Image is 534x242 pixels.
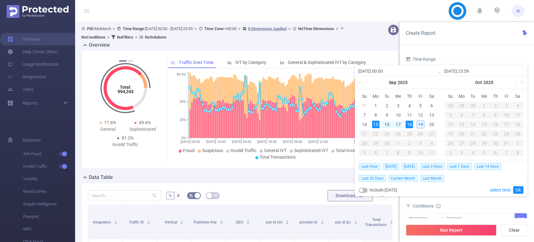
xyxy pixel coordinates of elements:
td: October 4, 2025 [512,101,523,110]
td: September 12, 2025 [415,110,426,120]
div: 5 [359,149,370,156]
td: September 6, 2025 [426,101,437,110]
div: 2 [445,149,456,156]
span: Fraud [183,148,195,153]
a: Last year (Control + left) [357,76,365,89]
td: August 31, 2025 [359,101,370,110]
b: No Time Dimensions [298,26,334,31]
div: 17 [501,121,512,128]
span: 11.6% [104,120,116,125]
td: October 12, 2025 [445,120,456,129]
span: Fr [501,93,512,99]
div: 30 [381,139,393,147]
div: 27 [426,130,437,138]
td: October 21, 2025 [467,129,479,139]
div: 27 [456,139,467,147]
span: Last 3 Days [420,163,445,170]
a: Previous month (PageUp) [364,76,370,89]
td: October 7, 2025 [381,148,393,157]
div: 5 [479,149,490,156]
div: 12 [445,121,456,128]
td: October 29, 2025 [479,139,490,148]
td: October 1, 2025 [393,139,404,148]
span: Invalid Traffic [23,160,75,173]
div: 1 [512,139,523,147]
th: Wed [393,92,404,101]
div: 30 [467,102,479,109]
td: September 23, 2025 [381,129,393,139]
div: 13 [456,121,467,128]
div: 6 [428,102,435,109]
button: 2 [128,60,133,61]
div: 26 [415,130,426,138]
span: IK [516,5,520,17]
tspan: 0% [181,136,186,140]
td: September 24, 2025 [393,129,404,139]
td: October 6, 2025 [456,110,467,120]
span: Time Range [406,57,435,62]
div: 7 [467,111,479,119]
span: We [393,93,404,99]
div: 1 [479,102,490,109]
div: 25 [512,130,523,138]
u: 8 Dimensions Applied [248,26,287,31]
td: September 28, 2025 [359,139,370,148]
td: October 30, 2025 [490,139,501,148]
span: Invalid Traffic [231,148,257,153]
h2: Overview [89,41,110,49]
td: October 9, 2025 [490,110,501,120]
span: [DATE] [401,163,417,170]
td: September 29, 2025 [456,101,467,110]
div: 10 [501,111,512,119]
div: 29 [479,139,490,147]
span: > [111,26,117,31]
tspan: Total: [120,85,131,90]
div: 30 [490,139,501,147]
span: We [479,93,490,99]
button: Add [515,213,527,224]
i: icon: table [214,193,217,197]
span: IVT by Category [235,60,266,65]
a: select time [490,184,511,196]
td: September 15, 2025 [370,120,381,129]
span: Mo [370,93,381,99]
td: October 8, 2025 [479,110,490,120]
a: Next month (PageDown) [512,76,518,89]
div: 29 [456,102,467,109]
td: October 3, 2025 [501,101,512,110]
td: October 11, 2025 [512,110,523,120]
div: 11 [512,111,523,119]
span: Total Transactions [260,155,296,160]
div: 19 [417,121,424,128]
div: 2 [404,139,415,147]
td: September 5, 2025 [415,101,426,110]
div: 6 [370,149,381,156]
div: 29 [370,139,381,147]
td: October 7, 2025 [467,110,479,120]
td: October 11, 2025 [426,148,437,157]
td: October 5, 2025 [445,110,456,120]
td: October 6, 2025 [370,148,381,157]
div: 20 [456,130,467,138]
th: Tue [381,92,393,101]
td: September 3, 2025 [393,101,404,110]
a: 2025 [397,76,408,89]
div: 3 [501,102,512,109]
span: Anti-Fraud [23,148,75,160]
b: No Conditions [81,35,105,39]
div: 23 [490,130,501,138]
th: Sat [426,92,437,101]
div: 20 [428,121,435,128]
span: Su [445,93,456,99]
span: Reports [23,101,38,106]
div: 22 [479,130,490,138]
td: September 16, 2025 [381,120,393,129]
div: 10 [415,149,426,156]
div: 7 [381,149,393,156]
span: MRC [23,223,75,235]
b: No Solutions [145,35,166,39]
span: Create Report [406,30,435,36]
span: > [287,26,292,31]
th: Sun [359,92,370,101]
td: October 8, 2025 [393,148,404,157]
